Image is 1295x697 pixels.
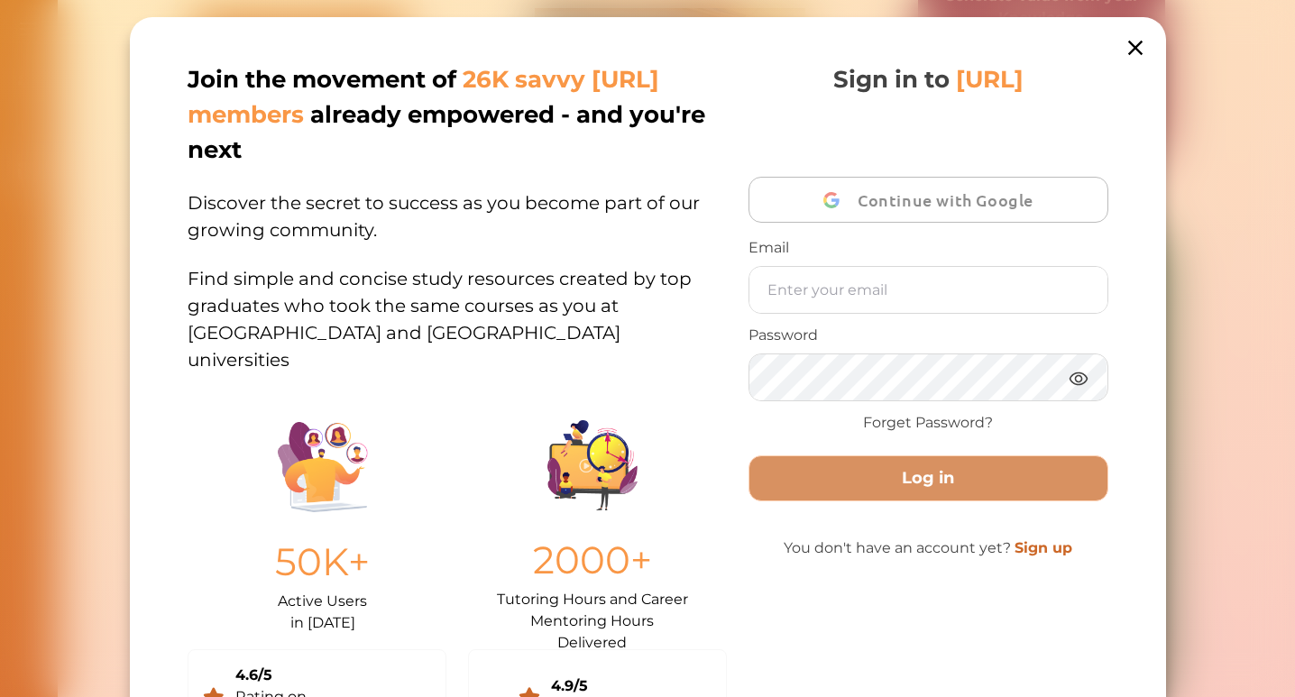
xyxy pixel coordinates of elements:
[749,537,1108,559] p: You don't have an account yet?
[833,62,1024,97] p: Sign in to
[496,589,687,635] p: Tutoring Hours and Career Mentoring Hours Delivered
[188,62,723,168] p: Join the movement of already empowered - and you're next
[550,675,676,697] div: 4.9/5
[278,591,367,634] p: Active Users in [DATE]
[1015,539,1072,556] a: Sign up
[858,179,1042,221] span: Continue with Google
[956,65,1024,94] span: [URL]
[546,420,637,510] img: Group%201403.ccdcecb8.png
[749,177,1108,223] button: Continue with Google
[1067,367,1088,390] img: eye.3286bcf0.webp
[234,665,430,686] div: 4.6/5
[275,534,370,591] p: 50K+
[749,455,1108,501] button: Log in
[277,422,367,512] img: Illustration.25158f3c.png
[863,412,993,434] a: Forget Password?
[188,243,727,373] p: Find simple and concise study resources created by top graduates who took the same courses as you...
[532,532,651,589] p: 2000+
[749,267,1107,313] input: Enter your email
[749,237,1108,259] p: Email
[749,325,1108,346] p: Password
[188,65,659,129] span: 26K savvy [URL] members
[188,168,727,243] p: Discover the secret to success as you become part of our growing community.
